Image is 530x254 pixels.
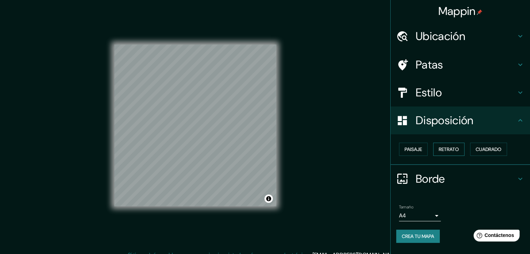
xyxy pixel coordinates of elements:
[396,230,440,243] button: Crea tu mapa
[477,9,482,15] img: pin-icon.png
[416,85,442,100] font: Estilo
[433,143,464,156] button: Retrato
[416,113,473,128] font: Disposición
[391,79,530,106] div: Estilo
[391,165,530,193] div: Borde
[438,4,476,18] font: Mappin
[399,143,428,156] button: Paisaje
[439,146,459,152] font: Retrato
[470,143,507,156] button: Cuadrado
[399,210,441,221] div: A4
[468,227,522,246] iframe: Lanzador de widgets de ayuda
[399,204,413,210] font: Tamaño
[114,45,276,206] canvas: Mapa
[416,57,443,72] font: Patas
[405,146,422,152] font: Paisaje
[391,22,530,50] div: Ubicación
[476,146,501,152] font: Cuadrado
[264,195,273,203] button: Activar o desactivar atribución
[416,172,445,186] font: Borde
[416,29,465,43] font: Ubicación
[399,212,406,219] font: A4
[391,51,530,79] div: Patas
[391,106,530,134] div: Disposición
[402,233,434,239] font: Crea tu mapa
